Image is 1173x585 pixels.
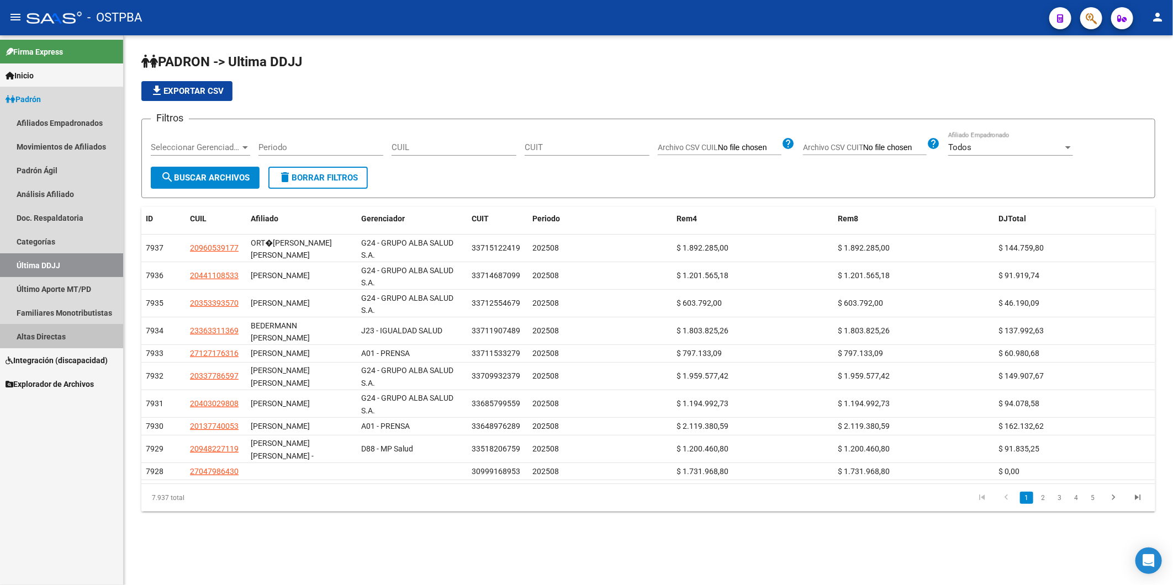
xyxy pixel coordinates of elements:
span: Explorador de Archivos [6,378,94,390]
div: $ 1.803.825,26 [677,325,829,337]
datatable-header-cell: CUIL [186,207,246,231]
div: $ 1.194.992,73 [677,397,829,410]
span: A01 - PRENSA [361,422,410,430]
datatable-header-cell: DJTotal [995,207,1156,231]
a: 1 [1020,492,1033,504]
div: $ 1.892.285,00 [677,242,829,254]
datatable-header-cell: Periodo [528,207,673,231]
span: 7934 [146,326,163,335]
a: go to last page [1127,492,1148,504]
span: 27127176316 [190,349,239,358]
span: 20403029808 [190,399,239,408]
span: 202508 [532,371,559,380]
span: 7930 [146,422,163,430]
div: 33715122419 [472,242,520,254]
span: 7932 [146,371,163,380]
span: Archivo CSV CUIL [658,143,718,152]
span: [PERSON_NAME] [251,399,310,408]
div: 33518206759 [472,443,520,455]
span: G24 - GRUPO ALBA SALUD S.A. [361,366,453,387]
span: 202508 [532,349,559,358]
div: $ 91.835,25 [999,443,1151,455]
mat-icon: menu [9,10,22,24]
span: 7937 [146,243,163,252]
span: Archivo CSV CUIT [803,143,863,152]
div: $ 137.992,63 [999,325,1151,337]
span: - OSTPBA [87,6,142,30]
span: Borrar Filtros [278,173,358,183]
span: [PERSON_NAME] [251,299,310,307]
li: page 1 [1018,488,1035,507]
mat-icon: person [1151,10,1164,24]
div: $ 1.200.460,80 [677,443,829,455]
span: 27047986430 [190,467,239,476]
div: $ 1.892.285,00 [838,242,990,254]
div: 7.937 total [141,484,342,512]
span: G24 - GRUPO ALBA SALUD S.A. [361,238,453,260]
span: Padrón [6,93,41,105]
div: $ 603.792,00 [677,297,829,310]
div: $ 2.119.380,59 [677,420,829,433]
a: 2 [1037,492,1050,504]
div: $ 1.194.992,73 [838,397,990,410]
button: Buscar Archivos [151,167,260,189]
span: Exportar CSV [150,86,224,96]
span: 20353393570 [190,299,239,307]
div: $ 149.907,67 [999,370,1151,382]
div: 33685799559 [472,397,520,410]
datatable-header-cell: ID [141,207,186,231]
datatable-header-cell: CUIT [467,207,528,231]
span: Afiliado [251,214,278,223]
span: 20948227119 [190,444,239,453]
span: Integración (discapacidad) [6,354,108,366]
span: 202508 [532,444,559,453]
div: 33712554679 [472,297,520,310]
div: 33711907489 [472,325,520,337]
a: 4 [1070,492,1083,504]
input: Archivo CSV CUIT [863,143,927,153]
span: 7929 [146,444,163,453]
mat-icon: search [161,171,174,184]
span: PADRON -> Ultima DDJJ [141,54,302,70]
div: $ 1.201.565,18 [838,269,990,282]
div: $ 60.980,68 [999,347,1151,360]
datatable-header-cell: Afiliado [246,207,357,231]
span: 202508 [532,422,559,430]
span: 202508 [532,243,559,252]
span: 7931 [146,399,163,408]
span: ID [146,214,153,223]
span: [PERSON_NAME] [PERSON_NAME] [251,366,310,387]
a: go to first page [971,492,992,504]
span: BEDERMANN [PERSON_NAME] [251,321,310,343]
span: 202508 [532,467,559,476]
span: CUIL [190,214,207,223]
span: 7933 [146,349,163,358]
span: G24 - GRUPO ALBA SALUD S.A. [361,393,453,415]
span: 20137740053 [190,422,239,430]
datatable-header-cell: Rem8 [833,207,995,231]
span: 23363311369 [190,326,239,335]
span: J23 - IGUALDAD SALUD [361,326,442,335]
span: [PERSON_NAME] [PERSON_NAME] - [251,439,314,460]
input: Archivo CSV CUIL [718,143,781,153]
span: 20337786597 [190,371,239,380]
div: 33648976289 [472,420,520,433]
span: 20441108533 [190,271,239,280]
div: 33709932379 [472,370,520,382]
span: Firma Express [6,46,63,58]
div: $ 1.959.577,42 [677,370,829,382]
span: 202508 [532,326,559,335]
span: [PERSON_NAME] [251,422,310,430]
span: 7935 [146,299,163,307]
button: Exportar CSV [141,81,233,101]
span: Rem8 [838,214,858,223]
span: A01 - PRENSA [361,349,410,358]
button: Borrar Filtros [268,167,368,189]
a: 3 [1053,492,1066,504]
div: $ 1.803.825,26 [838,325,990,337]
div: $ 1.731.968,80 [838,465,990,478]
span: Rem4 [677,214,698,223]
a: go to next page [1103,492,1124,504]
li: page 2 [1035,488,1052,507]
span: DJTotal [999,214,1027,223]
